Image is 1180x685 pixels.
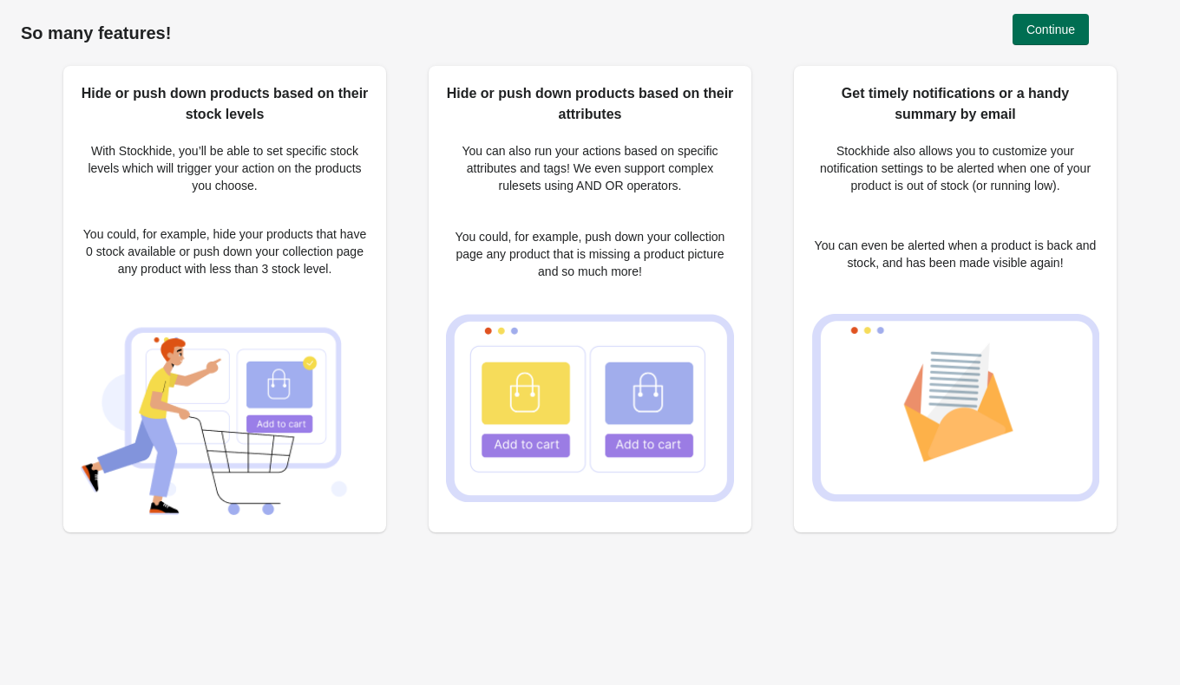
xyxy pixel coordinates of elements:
[446,142,734,194] p: You can also run your actions based on specific attributes and tags! We even support complex rule...
[81,83,369,125] h2: Hide or push down products based on their stock levels
[446,228,734,280] p: You could, for example, push down your collection page any product that is missing a product pict...
[81,142,369,194] p: With Stockhide, you’ll be able to set specific stock levels which will trigger your action on the...
[811,314,1099,502] img: Get timely notifications or a handy summary by email
[811,142,1099,194] p: Stockhide also allows you to customize your notification settings to be alerted when one of your ...
[21,23,1159,43] h1: So many features!
[446,83,734,125] h2: Hide or push down products based on their attributes
[81,308,369,515] img: Hide or push down products based on their stock levels
[446,314,734,502] img: Hide or push down products based on their attributes
[81,225,369,277] p: You could, for example, hide your products that have 0 stock available or push down your collecti...
[811,83,1099,125] h2: Get timely notifications or a handy summary by email
[1013,14,1089,45] button: Continue
[1026,23,1075,36] span: Continue
[811,237,1099,271] p: You can even be alerted when a product is back and stock, and has been made visible again!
